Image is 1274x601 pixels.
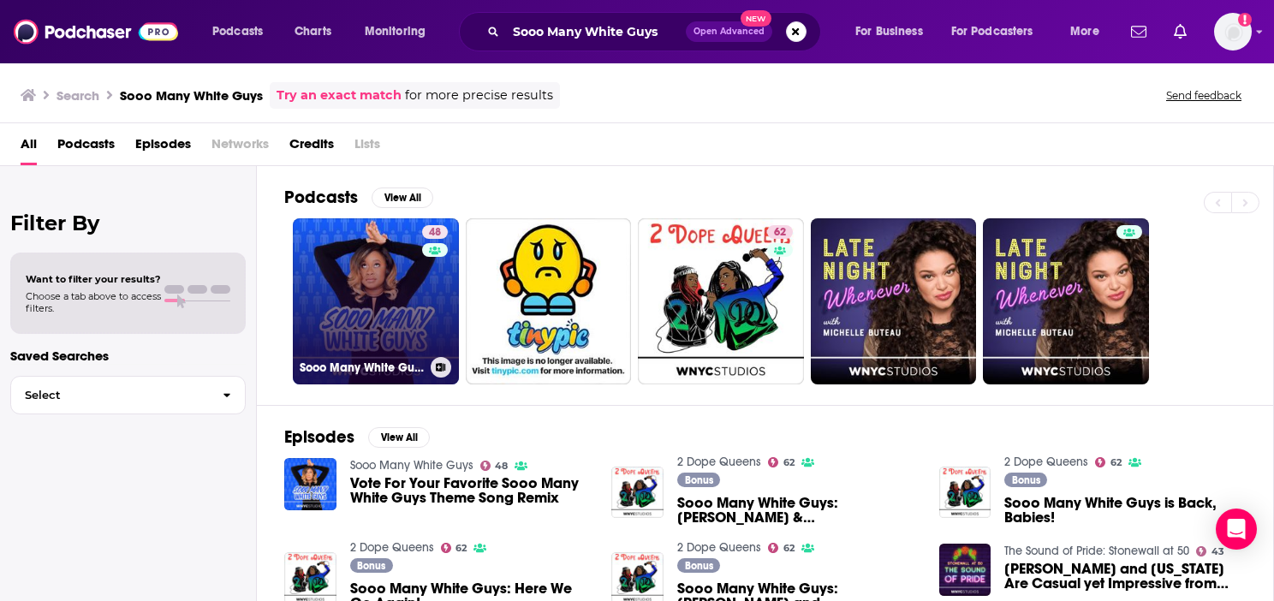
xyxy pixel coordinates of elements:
a: 43 [1196,546,1224,556]
a: Phoebe and Alaska Are Casual yet Impressive from Sooo Many White Guys [1004,562,1246,591]
span: Open Advanced [694,27,765,36]
h3: Sooo Many White Guys [120,87,263,104]
a: Show notifications dropdown [1124,17,1153,46]
svg: Add a profile image [1238,13,1252,27]
a: The Sound of Pride: Stonewall at 50 [1004,544,1189,558]
span: Charts [295,20,331,44]
button: Send feedback [1161,88,1247,103]
a: 2 Dope Queens [1004,455,1088,469]
span: [PERSON_NAME] and [US_STATE] Are Casual yet Impressive from Sooo Many White Guys [1004,562,1246,591]
a: PodcastsView All [284,187,433,208]
h3: Sooo Many White Guys [300,360,424,375]
img: Sooo Many White Guys is Back, Babies! [939,467,991,519]
h2: Podcasts [284,187,358,208]
button: Select [10,376,246,414]
span: 62 [783,544,795,552]
a: Sooo Many White Guys: Phoebe & Tom Hanks! [677,496,919,525]
span: 62 [455,544,467,552]
a: 48 [480,461,509,471]
button: open menu [353,18,448,45]
a: Vote For Your Favorite Sooo Many White Guys Theme Song Remix [350,476,592,505]
h3: Search [57,87,99,104]
input: Search podcasts, credits, & more... [506,18,686,45]
a: 2 Dope Queens [677,455,761,469]
span: Bonus [1012,475,1040,485]
a: 62 [768,457,795,467]
a: 62 [1095,457,1122,467]
button: open menu [200,18,285,45]
span: 62 [783,459,795,467]
h2: Episodes [284,426,354,448]
a: 2 Dope Queens [350,540,434,555]
a: 2 Dope Queens [677,540,761,555]
a: 48 [422,225,448,239]
span: More [1070,20,1099,44]
img: Sooo Many White Guys: Phoebe & Tom Hanks! [611,467,664,519]
a: EpisodesView All [284,426,430,448]
button: View All [368,427,430,448]
div: Search podcasts, credits, & more... [475,12,837,51]
span: 48 [429,224,441,241]
span: Sooo Many White Guys: [PERSON_NAME] & [PERSON_NAME]! [677,496,919,525]
div: Open Intercom Messenger [1216,509,1257,550]
a: 62 [638,218,804,384]
a: Sooo Many White Guys is Back, Babies! [1004,496,1246,525]
span: Monitoring [365,20,426,44]
a: Sooo Many White Guys [350,458,473,473]
span: 48 [495,462,508,470]
span: 62 [774,224,786,241]
button: Show profile menu [1214,13,1252,51]
button: open menu [940,18,1058,45]
a: All [21,130,37,165]
span: 43 [1211,548,1224,556]
img: Podchaser - Follow, Share and Rate Podcasts [14,15,178,48]
h2: Filter By [10,211,246,235]
span: Logged in as TaraKennedy [1214,13,1252,51]
span: Bonus [685,475,713,485]
img: Phoebe and Alaska Are Casual yet Impressive from Sooo Many White Guys [939,544,991,596]
button: open menu [843,18,944,45]
span: Bonus [357,561,385,571]
img: Vote For Your Favorite Sooo Many White Guys Theme Song Remix [284,458,336,510]
span: New [741,10,771,27]
button: View All [372,187,433,208]
span: Podcasts [212,20,263,44]
a: Charts [283,18,342,45]
span: Bonus [685,561,713,571]
button: Open AdvancedNew [686,21,772,42]
span: Networks [211,130,269,165]
span: for more precise results [405,86,553,105]
a: Podcasts [57,130,115,165]
a: 48Sooo Many White Guys [293,218,459,384]
a: Episodes [135,130,191,165]
span: Select [11,390,209,401]
a: 62 [768,543,795,553]
span: 62 [1110,459,1122,467]
a: 62 [767,225,793,239]
span: Choose a tab above to access filters. [26,290,161,314]
p: Saved Searches [10,348,246,364]
span: Want to filter your results? [26,273,161,285]
span: For Business [855,20,923,44]
span: Lists [354,130,380,165]
a: Show notifications dropdown [1167,17,1194,46]
span: For Podcasters [951,20,1033,44]
a: Credits [289,130,334,165]
img: User Profile [1214,13,1252,51]
a: 62 [441,543,467,553]
button: open menu [1058,18,1121,45]
a: Try an exact match [277,86,402,105]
